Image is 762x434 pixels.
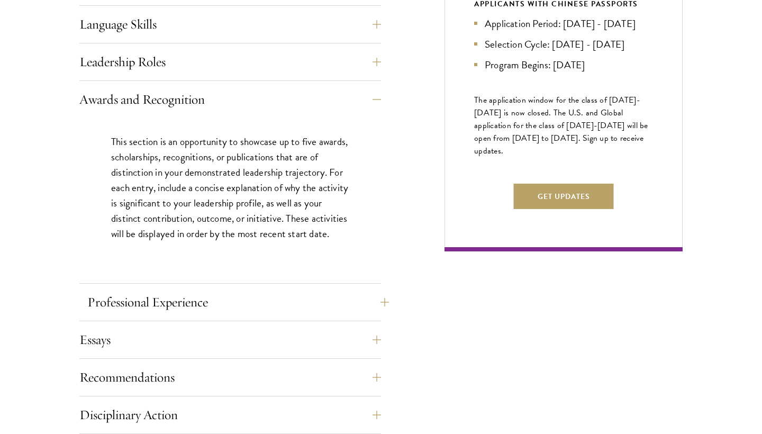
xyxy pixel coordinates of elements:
span: The application window for the class of [DATE]-[DATE] is now closed. The U.S. and Global applicat... [474,94,648,157]
button: Recommendations [79,365,381,390]
button: Language Skills [79,12,381,37]
li: Program Begins: [DATE] [474,57,653,73]
li: Application Period: [DATE] - [DATE] [474,16,653,31]
button: Essays [79,327,381,352]
button: Disciplinary Action [79,402,381,428]
button: Awards and Recognition [79,87,381,112]
button: Professional Experience [87,290,389,315]
button: Get Updates [514,184,614,209]
button: Leadership Roles [79,49,381,75]
p: This section is an opportunity to showcase up to five awards, scholarships, recognitions, or publ... [111,134,349,241]
li: Selection Cycle: [DATE] - [DATE] [474,37,653,52]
